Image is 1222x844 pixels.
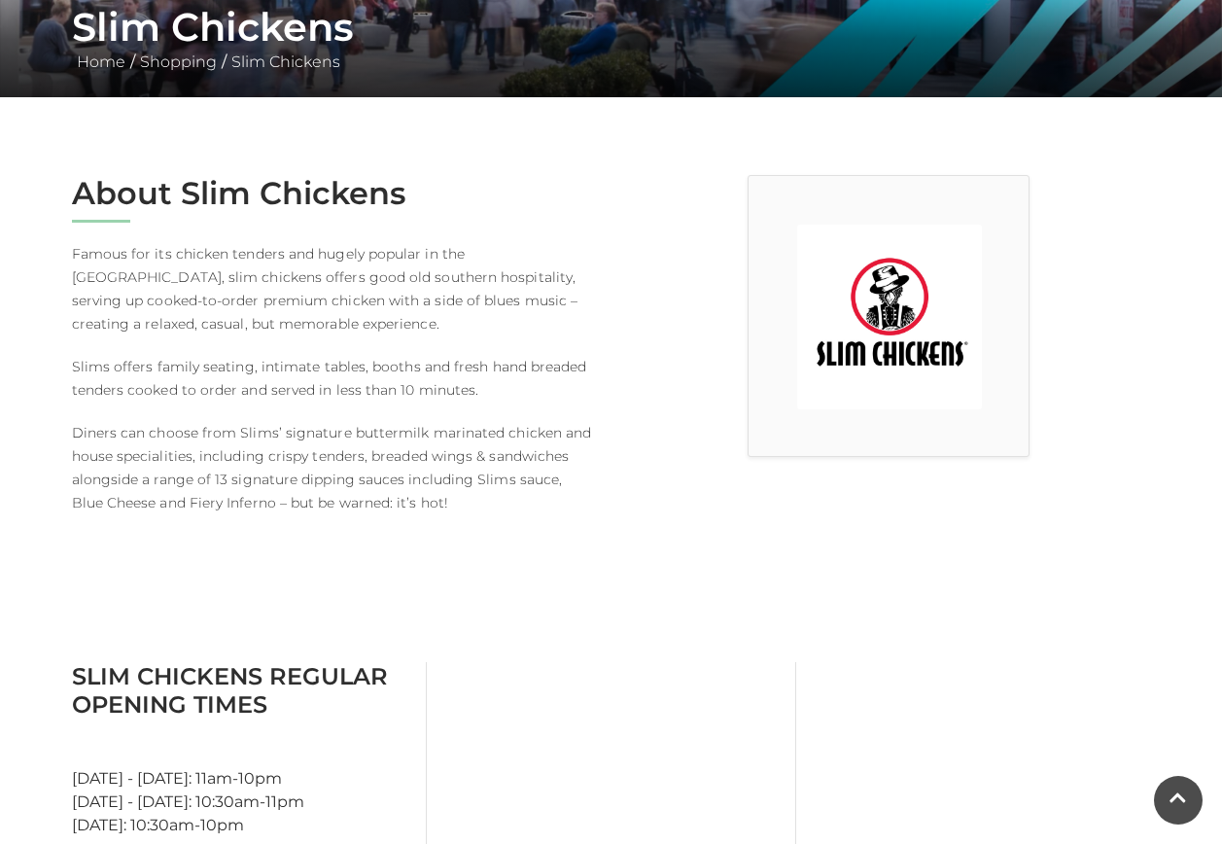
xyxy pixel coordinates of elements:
div: / / [57,4,1166,74]
h1: Slim Chickens [72,4,1151,51]
h3: Slim Chickens Regular Opening Times [72,662,411,719]
p: Diners can choose from Slims’ signature buttermilk marinated chicken and house specialities, incl... [72,421,597,514]
h2: About Slim Chickens [72,175,597,212]
p: Famous for its chicken tenders and hugely popular in the [GEOGRAPHIC_DATA], slim chickens offers ... [72,242,597,335]
a: Slim Chickens [227,53,345,71]
a: Shopping [135,53,222,71]
p: Slims offers family seating, intimate tables, booths and fresh hand breaded tenders cooked to ord... [72,355,597,402]
a: Home [72,53,130,71]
